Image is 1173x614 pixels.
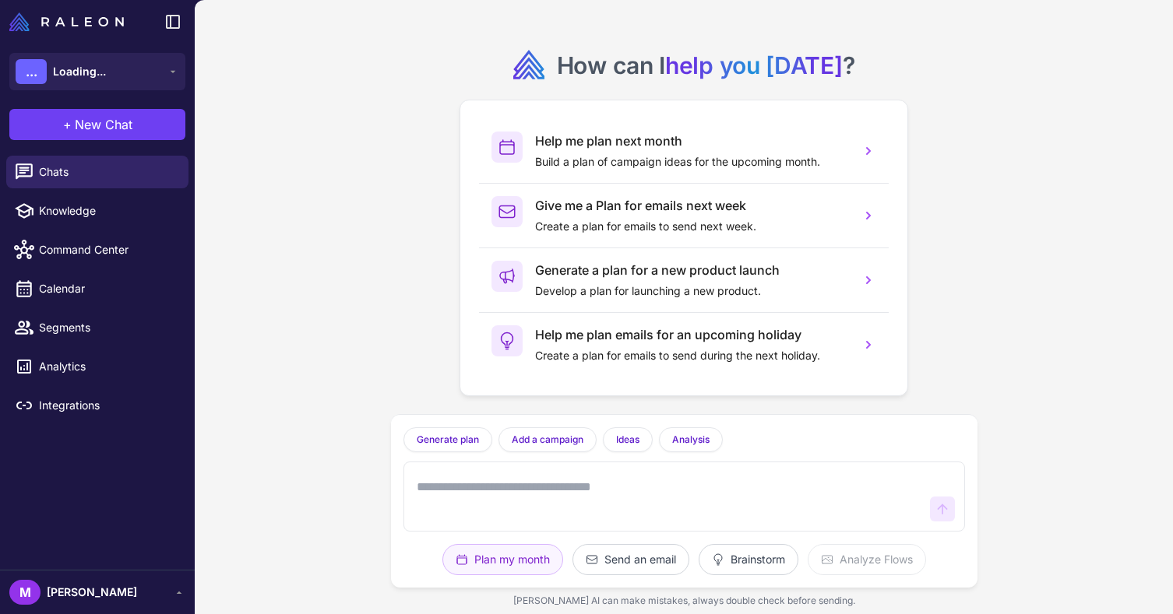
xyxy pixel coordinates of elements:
[6,233,188,266] a: Command Center
[417,433,479,447] span: Generate plan
[39,202,176,219] span: Knowledge
[535,261,848,279] h3: Generate a plan for a new product launch
[535,196,848,215] h3: Give me a Plan for emails next week
[53,63,106,80] span: Loading...
[9,12,124,31] img: Raleon Logo
[6,272,188,305] a: Calendar
[39,397,176,414] span: Integrations
[535,347,848,364] p: Create a plan for emails to send during the next holiday.
[512,433,583,447] span: Add a campaign
[6,156,188,188] a: Chats
[6,350,188,383] a: Analytics
[672,433,710,447] span: Analysis
[9,109,185,140] button: +New Chat
[442,544,563,575] button: Plan my month
[659,427,723,452] button: Analysis
[6,311,188,344] a: Segments
[535,153,848,170] p: Build a plan of campaign ideas for the upcoming month.
[616,433,639,447] span: Ideas
[665,51,843,79] span: help you [DATE]
[535,132,848,150] h3: Help me plan next month
[808,544,926,575] button: Analyze Flows
[39,241,176,258] span: Command Center
[9,53,185,90] button: ...Loading...
[572,544,689,575] button: Send an email
[391,588,977,614] div: [PERSON_NAME] AI can make mistakes, always double check before sending.
[498,427,597,452] button: Add a campaign
[535,325,848,344] h3: Help me plan emails for an upcoming holiday
[699,544,798,575] button: Brainstorm
[535,282,848,300] p: Develop a plan for launching a new product.
[6,389,188,422] a: Integrations
[603,427,653,452] button: Ideas
[47,584,137,601] span: [PERSON_NAME]
[403,427,492,452] button: Generate plan
[9,580,41,605] div: M
[16,59,47,84] div: ...
[75,115,132,134] span: New Chat
[39,358,176,375] span: Analytics
[39,319,176,336] span: Segments
[557,50,855,81] h2: How can I ?
[535,218,848,235] p: Create a plan for emails to send next week.
[39,280,176,297] span: Calendar
[39,163,176,181] span: Chats
[6,195,188,227] a: Knowledge
[63,115,72,134] span: +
